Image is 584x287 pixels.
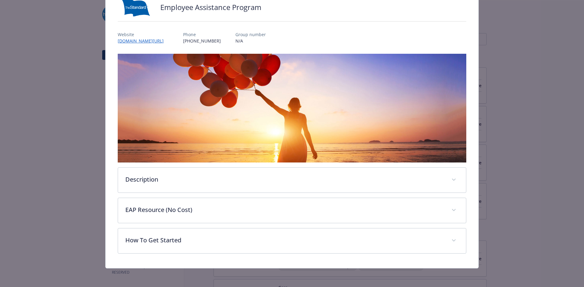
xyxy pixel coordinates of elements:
p: Group number [235,31,266,38]
p: [PHONE_NUMBER] [183,38,221,44]
p: Phone [183,31,221,38]
p: Description [125,175,444,184]
div: Description [118,168,466,193]
p: EAP Resource (No Cost) [125,205,444,214]
div: How To Get Started [118,228,466,253]
div: EAP Resource (No Cost) [118,198,466,223]
p: Website [118,31,169,38]
p: How To Get Started [125,236,444,245]
h2: Employee Assistance Program [160,2,261,12]
a: [DOMAIN_NAME][URL] [118,38,169,44]
p: N/A [235,38,266,44]
img: banner [118,54,467,162]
